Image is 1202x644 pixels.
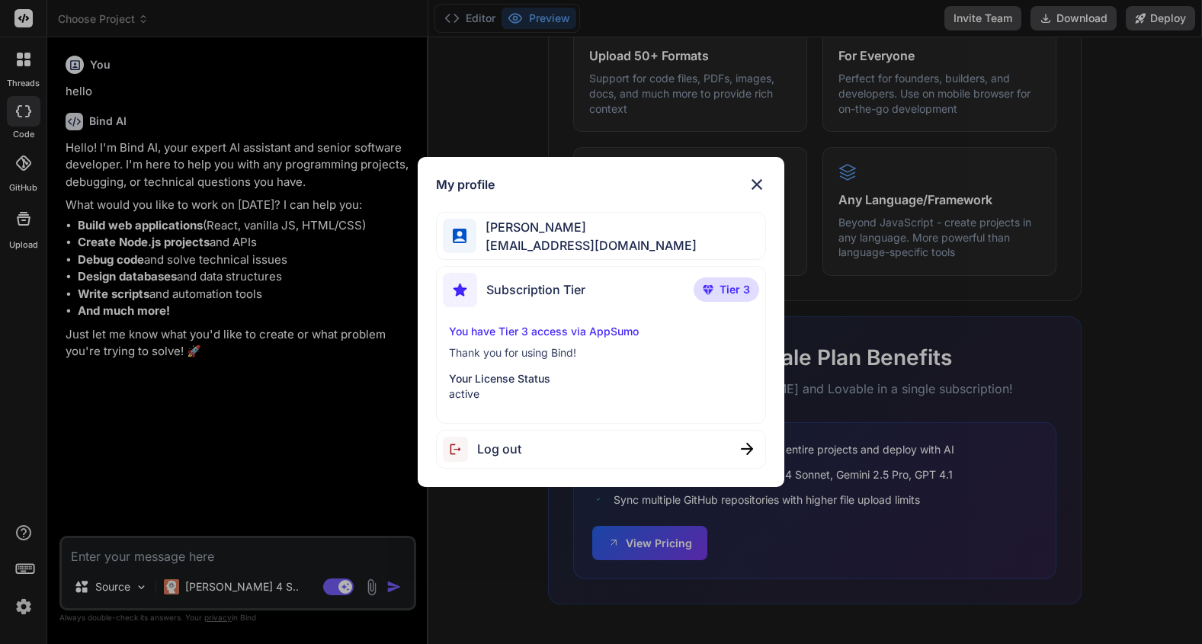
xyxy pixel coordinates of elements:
[748,175,766,194] img: close
[741,443,753,455] img: close
[453,229,467,243] img: profile
[449,386,754,402] p: active
[449,345,754,360] p: Thank you for using Bind!
[720,282,750,297] span: Tier 3
[443,437,477,462] img: logout
[477,440,521,458] span: Log out
[449,324,754,339] p: You have Tier 3 access via AppSumo
[449,371,754,386] p: Your License Status
[703,285,713,294] img: premium
[436,175,495,194] h1: My profile
[486,280,585,299] span: Subscription Tier
[476,218,697,236] span: [PERSON_NAME]
[476,236,697,255] span: [EMAIL_ADDRESS][DOMAIN_NAME]
[443,273,477,307] img: subscription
